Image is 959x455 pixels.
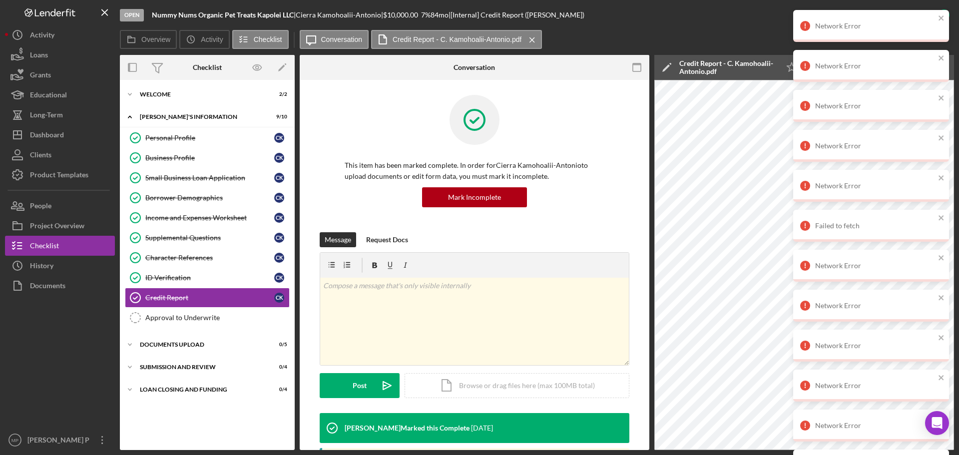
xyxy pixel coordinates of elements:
button: Mark Incomplete [422,187,527,207]
div: Product Templates [30,165,88,187]
button: close [938,334,945,343]
time: 2025-07-11 00:22 [471,424,493,432]
div: Network Error [815,102,935,110]
text: MP [11,438,18,443]
a: Checklist [5,236,115,256]
div: C K [274,133,284,143]
div: Credit Report - C. Kamohoalii-Antonio.pdf [679,59,774,75]
button: Project Overview [5,216,115,236]
div: [PERSON_NAME]'S INFORMATION [140,114,262,120]
div: C K [274,153,284,163]
div: Message [325,232,351,247]
button: close [938,94,945,103]
div: 84 mo [431,11,449,19]
div: 7 % [421,11,431,19]
a: Business ProfileCK [125,148,290,168]
b: Nummy Nums Organic Pet Treats Kapolei LLC [152,10,294,19]
div: Long-Term [30,105,63,127]
button: MP[PERSON_NAME] P [5,430,115,450]
button: Grants [5,65,115,85]
a: ID VerificationCK [125,268,290,288]
div: Borrower Demographics [145,194,274,202]
div: Network Error [815,62,935,70]
div: Network Error [815,182,935,190]
div: Network Error [815,262,935,270]
button: People [5,196,115,216]
div: Documents [30,276,65,298]
button: Complete [892,5,954,25]
button: Product Templates [5,165,115,185]
a: Income and Expenses WorksheetCK [125,208,290,228]
div: Personal Profile [145,134,274,142]
div: Open [120,9,144,21]
div: LOAN CLOSING AND FUNDING [140,387,262,393]
div: SUBMISSION AND REVIEW [140,364,262,370]
a: Clients [5,145,115,165]
button: close [938,54,945,63]
a: Character ReferencesCK [125,248,290,268]
button: Activity [5,25,115,45]
label: Credit Report - C. Kamohoalii-Antonio.pdf [393,35,521,43]
div: ID Verification [145,274,274,282]
div: 0 / 4 [269,387,287,393]
div: WELCOME [140,91,262,97]
div: Character References [145,254,274,262]
label: Checklist [254,35,282,43]
div: C K [274,253,284,263]
div: Mark Incomplete [448,187,501,207]
div: Business Profile [145,154,274,162]
div: Supplemental Questions [145,234,274,242]
div: 0 / 5 [269,342,287,348]
button: Educational [5,85,115,105]
div: [PERSON_NAME] P [25,430,90,453]
div: C K [274,233,284,243]
label: Conversation [321,35,363,43]
div: C K [274,273,284,283]
button: close [938,134,945,143]
button: Long-Term [5,105,115,125]
button: History [5,256,115,276]
div: Credit Report [145,294,274,302]
div: DOCUMENTS UPLOAD [140,342,262,348]
div: Conversation [454,63,495,71]
div: Network Error [815,342,935,350]
button: Overview [120,30,177,49]
a: Documents [5,276,115,296]
div: 9 / 10 [269,114,287,120]
div: Request Docs [366,232,408,247]
div: Grants [30,65,51,87]
div: Failed to fetch [815,222,935,230]
div: C K [274,213,284,223]
button: Conversation [300,30,369,49]
button: close [938,214,945,223]
a: Dashboard [5,125,115,145]
div: | [Internal] Credit Report ([PERSON_NAME]) [449,11,584,19]
div: Network Error [815,422,935,430]
button: Activity [179,30,229,49]
button: close [938,254,945,263]
div: | [152,11,296,19]
div: Clients [30,145,51,167]
a: Supplemental QuestionsCK [125,228,290,248]
p: This item has been marked complete. In order for Cierra Kamohoalii-Antonio to upload documents or... [345,160,604,182]
label: Activity [201,35,223,43]
div: Network Error [815,302,935,310]
div: $10,000.00 [383,11,421,19]
button: close [938,294,945,303]
a: Small Business Loan ApplicationCK [125,168,290,188]
button: Post [320,373,400,398]
a: Approval to Underwrite [125,308,290,328]
div: [PERSON_NAME] Marked this Complete [345,424,470,432]
button: close [938,374,945,383]
div: Post [353,373,367,398]
div: C K [274,293,284,303]
button: Request Docs [361,232,413,247]
button: Credit Report - C. Kamohoalii-Antonio.pdf [371,30,542,49]
div: C K [274,193,284,203]
div: Income and Expenses Worksheet [145,214,274,222]
div: Checklist [30,236,59,258]
div: Cierra Kamohoalii-Antonio | [296,11,383,19]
